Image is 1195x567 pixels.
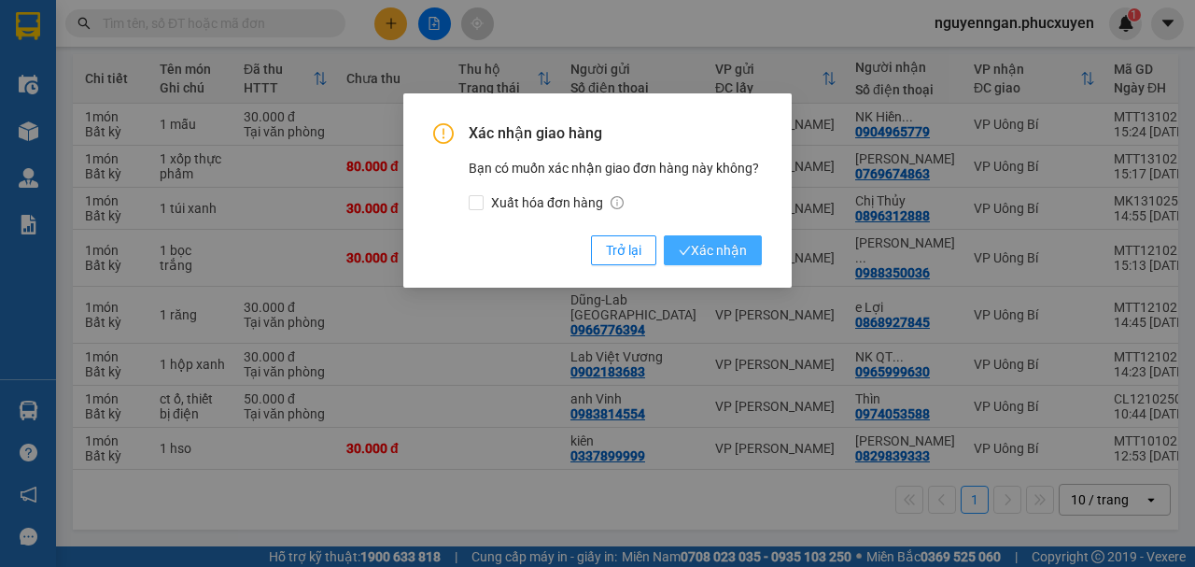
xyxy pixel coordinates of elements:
button: checkXác nhận [664,235,762,265]
span: info-circle [611,196,624,209]
div: Bạn có muốn xác nhận giao đơn hàng này không? [469,158,762,213]
span: Xuất hóa đơn hàng [484,192,631,213]
button: Trở lại [591,235,656,265]
span: Trở lại [606,240,641,261]
span: exclamation-circle [433,123,454,144]
span: Xác nhận [679,240,747,261]
span: check [679,245,691,257]
span: Xác nhận giao hàng [469,123,762,144]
